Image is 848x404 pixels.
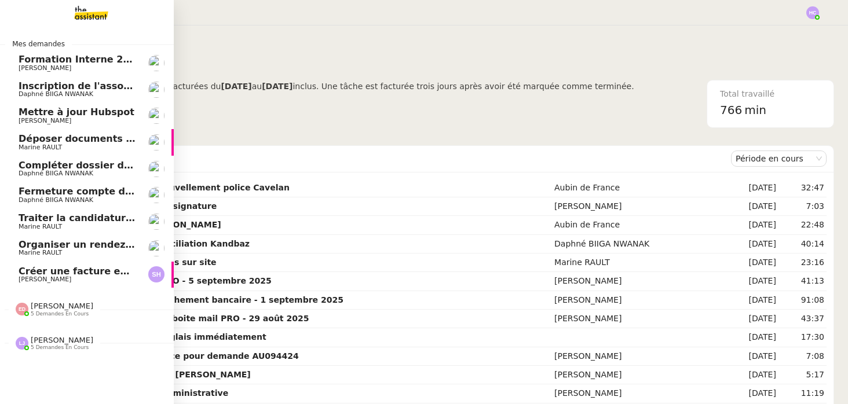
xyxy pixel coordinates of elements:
[778,254,827,272] td: 23:16
[293,82,634,91] span: inclus. Une tâche est facturée trois jours après avoir été marquée comme terminée.
[148,161,165,177] img: users%2FKPVW5uJ7nAf2BaBJPZnFMauzfh73%2Favatar%2FDigitalCollectionThumbnailHandler.jpeg
[552,254,723,272] td: Marine RAULT
[61,183,290,192] strong: Créer facture pour renouvellement police Cavelan
[59,147,731,170] div: Demandes
[778,197,827,216] td: 7:03
[252,82,262,91] span: au
[31,302,93,310] span: [PERSON_NAME]
[31,344,89,351] span: 5 demandes en cours
[720,103,742,117] span: 766
[723,272,778,291] td: [DATE]
[778,366,827,384] td: 5:17
[19,160,304,171] span: Compléter dossier domiciliation asso sur Se Domicilier
[148,134,165,150] img: users%2Fo4K84Ijfr6OOM0fa5Hz4riIOf4g2%2Favatar%2FChatGPT%20Image%201%20aou%CC%82t%202025%2C%2010_2...
[61,295,343,304] strong: COMPTABILITE - Rapprochement bancaire - 1 septembre 2025
[19,170,93,177] span: Daphné BIIGA NWANAK
[778,216,827,234] td: 22:48
[723,310,778,328] td: [DATE]
[19,196,93,204] span: Daphné BIIGA NWANAK
[61,220,221,229] strong: Fournir factures à [PERSON_NAME]
[148,82,165,98] img: users%2FKPVW5uJ7nAf2BaBJPZnFMauzfh73%2Favatar%2FDigitalCollectionThumbnailHandler.jpeg
[262,82,293,91] b: [DATE]
[736,151,822,166] nz-select-item: Période en cours
[19,186,235,197] span: Fermeture compte domiciliation Kandbaz
[61,314,309,323] strong: 9h30/13h/18h - Tri de la boite mail PRO - 29 août 2025
[61,370,251,379] strong: Terminer le contrat avec [PERSON_NAME]
[221,82,251,91] b: [DATE]
[5,38,72,50] span: Mes demandes
[552,291,723,310] td: [PERSON_NAME]
[19,144,62,151] span: Marine RAULT
[778,235,827,254] td: 40:14
[19,276,71,283] span: [PERSON_NAME]
[778,328,827,347] td: 17:30
[723,384,778,403] td: [DATE]
[778,272,827,291] td: 41:13
[61,332,266,341] strong: Créer une facture en anglais immédiatement
[723,179,778,197] td: [DATE]
[778,310,827,328] td: 43:37
[806,6,819,19] img: svg
[16,303,28,315] img: svg
[19,249,62,256] span: Marine RAULT
[19,212,181,223] span: Traiter la candidature de stage
[148,240,165,256] img: users%2Fo4K84Ijfr6OOM0fa5Hz4riIOf4g2%2Favatar%2FChatGPT%20Image%201%20aou%CC%82t%202025%2C%2010_2...
[552,197,723,216] td: [PERSON_NAME]
[778,347,827,366] td: 7:08
[723,254,778,272] td: [DATE]
[148,187,165,203] img: users%2FKPVW5uJ7nAf2BaBJPZnFMauzfh73%2Favatar%2FDigitalCollectionThumbnailHandler.jpeg
[31,336,93,344] span: [PERSON_NAME]
[552,366,723,384] td: [PERSON_NAME]
[723,235,778,254] td: [DATE]
[148,214,165,230] img: users%2Fo4K84Ijfr6OOM0fa5Hz4riIOf4g2%2Favatar%2FChatGPT%20Image%201%20aou%CC%82t%202025%2C%2010_2...
[61,351,299,361] strong: Contacter Generali France pour demande AU094424
[148,55,165,71] img: users%2Fa6PbEmLwvGXylUqKytRPpDpAx153%2Favatar%2Ffanny.png
[723,328,778,347] td: [DATE]
[552,179,723,197] td: Aubin de France
[19,64,71,72] span: [PERSON_NAME]
[19,239,196,250] span: Organiser un rendez-vous sur site
[723,291,778,310] td: [DATE]
[552,216,723,234] td: Aubin de France
[148,266,165,282] img: svg
[19,117,71,124] span: [PERSON_NAME]
[552,347,723,366] td: [PERSON_NAME]
[723,366,778,384] td: [DATE]
[552,235,723,254] td: Daphné BIIGA NWANAK
[723,216,778,234] td: [DATE]
[552,310,723,328] td: [PERSON_NAME]
[552,384,723,403] td: [PERSON_NAME]
[778,384,827,403] td: 11:19
[16,337,28,350] img: svg
[723,197,778,216] td: [DATE]
[720,87,821,101] div: Total travaillé
[778,291,827,310] td: 91:08
[723,347,778,366] td: [DATE]
[19,223,62,230] span: Marine RAULT
[19,90,93,98] span: Daphné BIIGA NWANAK
[744,101,766,120] span: min
[19,106,134,117] span: Mettre à jour Hubspot
[778,179,827,197] td: 32:47
[19,266,253,277] span: Créer une facture en anglais immédiatement
[19,54,220,65] span: Formation Interne 2 - [PERSON_NAME]
[19,133,215,144] span: Déposer documents sur espace OPCO
[19,80,293,91] span: Inscription de l'association à la [GEOGRAPHIC_DATA]
[552,272,723,291] td: [PERSON_NAME]
[31,311,89,317] span: 5 demandes en cours
[148,108,165,124] img: users%2Fa6PbEmLwvGXylUqKytRPpDpAx153%2Favatar%2Ffanny.png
